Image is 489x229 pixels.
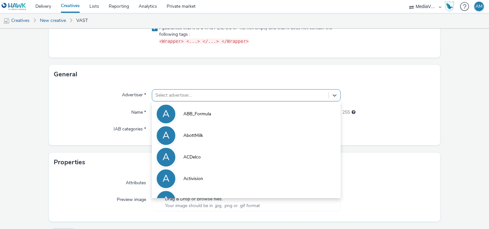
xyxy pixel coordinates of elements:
label: Preview image [114,194,149,203]
a: Hawk Academy [445,1,457,12]
div: A [162,148,170,166]
img: undefined Logo [2,3,26,11]
div: A [162,170,170,188]
div: A [162,127,170,145]
span: Your image should be in .jpg, .png or .gif format [165,203,260,209]
a: New creative [37,13,69,28]
span: I guarantee that it is a VAST 2.0, 3.0 or 4.0, not empty and that it does not contain the followi... [159,25,337,45]
img: Hawk Academy [445,1,454,12]
h3: General [54,70,77,79]
div: Maximum 255 characters [352,109,355,116]
img: mobile [3,18,10,24]
div: AM [475,2,483,11]
div: A [162,191,170,209]
a: VAST [73,13,91,28]
h3: Properties [54,157,85,167]
span: ACDelco [183,154,201,160]
span: 255 [342,109,350,116]
span: Drag & Drop or Browse files. [165,196,260,202]
label: Name * [129,107,149,116]
label: Advertiser * [119,89,149,98]
label: Attributes [123,177,149,186]
span: ADCB [183,197,196,204]
label: IAB categories * [111,123,149,132]
span: AbottMilk [183,132,203,139]
span: ABB_Formula [183,111,211,117]
code: <Wrapper> <...> </...> </Wrapper> [159,39,249,44]
span: Activision [183,176,203,182]
div: A [162,105,170,123]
